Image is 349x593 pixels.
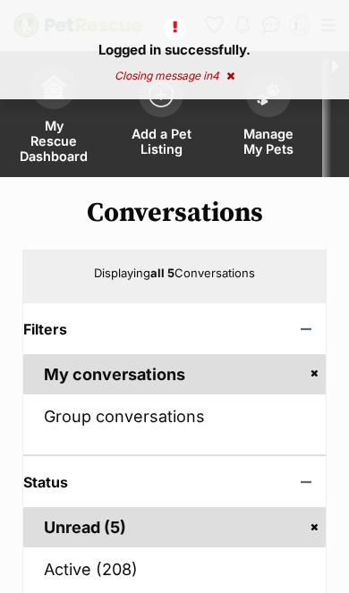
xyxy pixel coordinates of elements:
[107,55,215,177] a: Add a Pet Listing
[150,266,174,280] strong: all 5
[20,118,88,164] span: My Rescue Dashboard
[23,549,326,589] a: Active (208)
[23,474,326,490] header: Status
[237,126,300,157] span: Manage My Pets
[94,266,255,280] span: Displaying Conversations
[23,354,326,394] a: My conversations
[23,396,326,436] a: Group conversations
[215,55,322,177] a: Manage My Pets
[23,507,326,547] a: Unread (5)
[130,126,192,157] span: Add a Pet Listing
[23,321,326,337] header: Filters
